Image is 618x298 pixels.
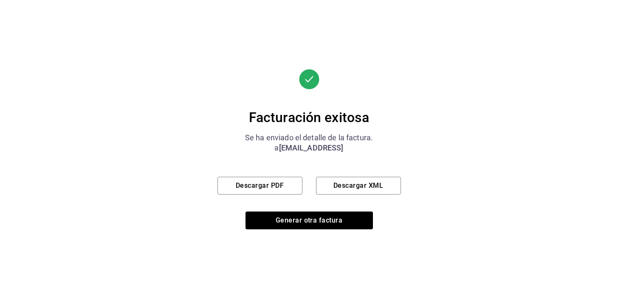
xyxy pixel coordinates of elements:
[333,181,383,189] font: Descargar XML
[274,143,279,152] font: a
[236,181,284,189] font: Descargar PDF
[316,177,401,195] button: Descargar XML
[217,177,302,195] button: Descargar PDF
[246,212,373,229] button: Generar otra factura
[279,143,344,152] font: [EMAIL_ADDRESS]
[245,133,373,142] font: Se ha enviado el detalle de la factura.
[249,109,370,125] font: Facturación exitosa
[276,216,342,224] font: Generar otra factura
